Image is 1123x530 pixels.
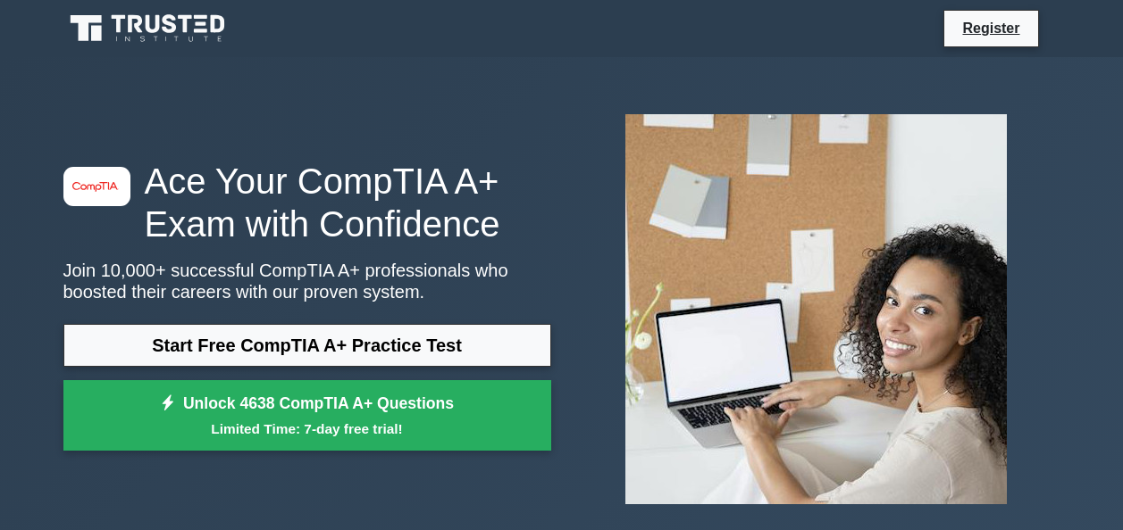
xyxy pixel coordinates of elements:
h1: Ace Your CompTIA A+ Exam with Confidence [63,160,551,245]
a: Unlock 4638 CompTIA A+ QuestionsLimited Time: 7-day free trial! [63,380,551,451]
p: Join 10,000+ successful CompTIA A+ professionals who boosted their careers with our proven system. [63,260,551,302]
a: Start Free CompTIA A+ Practice Test [63,324,551,367]
small: Limited Time: 7-day free trial! [86,418,529,439]
a: Register [951,17,1030,39]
